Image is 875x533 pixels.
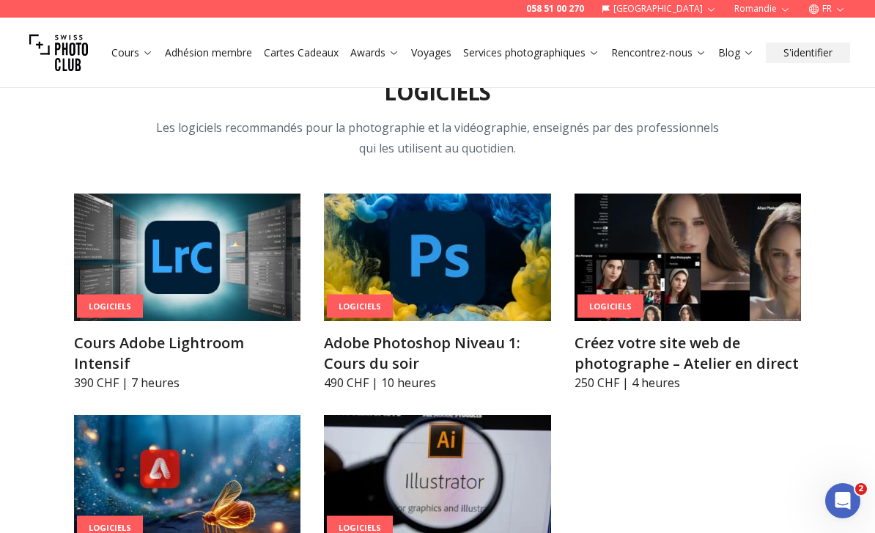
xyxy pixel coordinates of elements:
[258,43,344,63] button: Cartes Cadeaux
[324,374,550,392] p: 490 CHF | 10 heures
[577,294,643,318] div: Logiciels
[457,43,605,63] button: Services photographiques
[611,45,706,60] a: Rencontrez-nous
[74,374,300,392] p: 390 CHF | 7 heures
[344,43,405,63] button: Awards
[575,194,801,321] img: Créez votre site web de photographe – Atelier en direct
[77,294,143,318] div: Logiciels
[327,294,393,318] div: Logiciels
[712,43,760,63] button: Blog
[324,194,550,392] a: Adobe Photoshop Niveau 1: Cours du soirLogicielsAdobe Photoshop Niveau 1: Cours du soir490 CHF | ...
[324,194,550,321] img: Adobe Photoshop Niveau 1: Cours du soir
[855,483,867,495] span: 2
[74,194,300,321] img: Cours Adobe Lightroom Intensif
[29,23,88,82] img: Swiss photo club
[156,120,719,156] span: Les logiciels recommandés pour la photographie et la vidéographie, enseignés par des professionne...
[463,45,599,60] a: Services photographiques
[825,483,860,518] iframe: Intercom live chat
[384,79,490,106] h2: Logiciels
[526,3,584,15] a: 058 51 00 270
[74,194,300,392] a: Cours Adobe Lightroom IntensifLogicielsCours Adobe Lightroom Intensif390 CHF | 7 heures
[575,333,801,374] h3: Créez votre site web de photographe – Atelier en direct
[766,43,850,63] button: S'identifier
[111,45,153,60] a: Cours
[324,333,550,374] h3: Adobe Photoshop Niveau 1: Cours du soir
[405,43,457,63] button: Voyages
[106,43,159,63] button: Cours
[264,45,339,60] a: Cartes Cadeaux
[718,45,754,60] a: Blog
[74,333,300,374] h3: Cours Adobe Lightroom Intensif
[350,45,399,60] a: Awards
[575,194,801,392] a: Créez votre site web de photographe – Atelier en directLogicielsCréez votre site web de photograp...
[575,374,801,392] p: 250 CHF | 4 heures
[165,45,252,60] a: Adhésion membre
[159,43,258,63] button: Adhésion membre
[605,43,712,63] button: Rencontrez-nous
[411,45,451,60] a: Voyages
